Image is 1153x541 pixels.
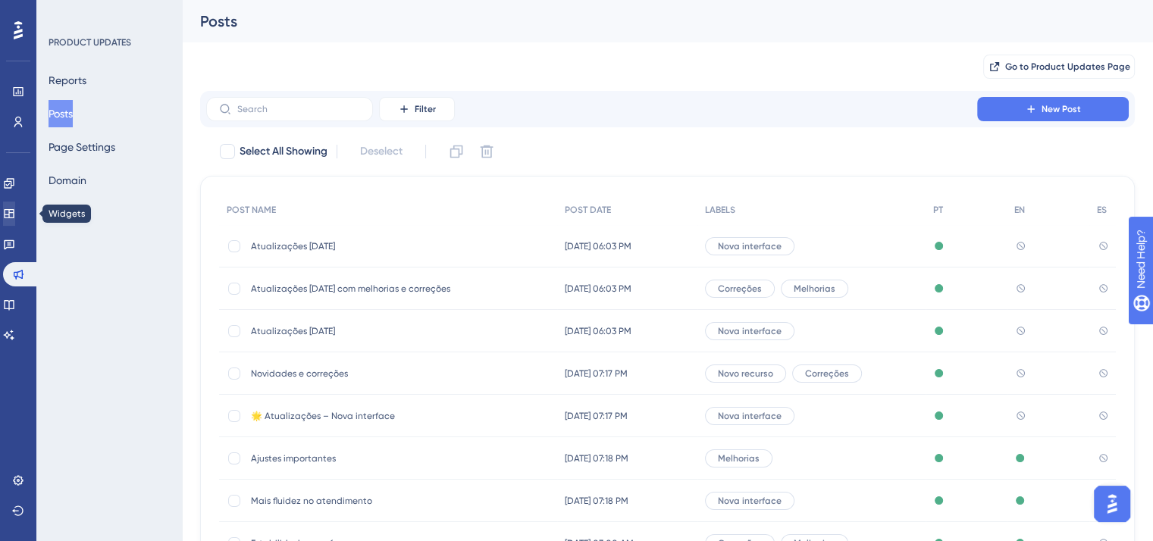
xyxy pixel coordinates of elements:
[1097,204,1107,216] span: ES
[1042,103,1081,115] span: New Post
[200,11,1097,32] div: Posts
[36,4,95,22] span: Need Help?
[1089,481,1135,527] iframe: UserGuiding AI Assistant Launcher
[251,283,493,295] span: Atualizações [DATE] com melhorias e correções
[565,367,628,380] span: [DATE] 07:17 PM
[346,138,416,165] button: Deselect
[805,367,849,380] span: Correções
[718,495,782,507] span: Nova interface
[565,325,631,337] span: [DATE] 06:03 PM
[49,133,115,161] button: Page Settings
[251,367,493,380] span: Novidades e correções
[977,97,1129,121] button: New Post
[718,283,762,295] span: Correções
[1014,204,1025,216] span: EN
[49,167,86,194] button: Domain
[565,410,628,422] span: [DATE] 07:17 PM
[251,495,493,507] span: Mais fluidez no atendimento
[251,325,493,337] span: Atualizações [DATE]
[565,283,631,295] span: [DATE] 06:03 PM
[565,495,628,507] span: [DATE] 07:18 PM
[251,240,493,252] span: Atualizações [DATE]
[251,410,493,422] span: 🌟 Atualizações – Nova interface
[933,204,943,216] span: PT
[240,142,327,161] span: Select All Showing
[360,142,403,161] span: Deselect
[49,67,86,94] button: Reports
[565,452,628,464] span: [DATE] 07:18 PM
[49,100,73,127] button: Posts
[718,452,760,464] span: Melhorias
[718,325,782,337] span: Nova interface
[379,97,455,121] button: Filter
[983,55,1135,79] button: Go to Product Updates Page
[237,104,360,114] input: Search
[565,240,631,252] span: [DATE] 06:03 PM
[1005,61,1130,73] span: Go to Product Updates Page
[227,204,276,216] span: POST NAME
[718,240,782,252] span: Nova interface
[251,452,493,464] span: Ajustes importantes
[49,200,83,227] button: Access
[718,367,773,380] span: Novo recurso
[565,204,611,216] span: POST DATE
[705,204,735,216] span: LABELS
[415,103,436,115] span: Filter
[794,283,835,295] span: Melhorias
[718,410,782,422] span: Nova interface
[49,36,131,48] div: PRODUCT UPDATES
